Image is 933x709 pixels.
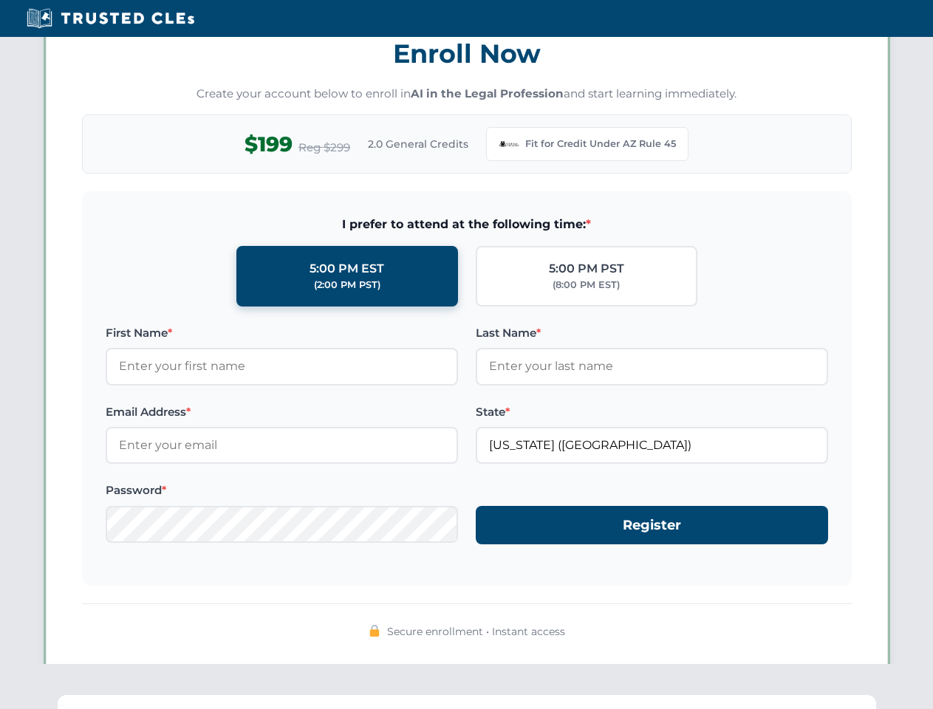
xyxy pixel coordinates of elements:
[525,137,676,151] span: Fit for Credit Under AZ Rule 45
[82,30,852,77] h3: Enroll Now
[369,625,380,637] img: 🔒
[298,139,350,157] span: Reg $299
[314,278,380,292] div: (2:00 PM PST)
[476,348,828,385] input: Enter your last name
[245,128,293,161] span: $199
[553,278,620,292] div: (8:00 PM EST)
[411,86,564,100] strong: AI in the Legal Profession
[106,215,828,234] span: I prefer to attend at the following time:
[476,324,828,342] label: Last Name
[82,86,852,103] p: Create your account below to enroll in and start learning immediately.
[476,403,828,421] label: State
[476,427,828,464] input: Arizona (AZ)
[549,259,624,278] div: 5:00 PM PST
[106,427,458,464] input: Enter your email
[387,623,565,640] span: Secure enrollment • Instant access
[106,348,458,385] input: Enter your first name
[106,482,458,499] label: Password
[22,7,199,30] img: Trusted CLEs
[476,506,828,545] button: Register
[368,136,468,152] span: 2.0 General Credits
[106,403,458,421] label: Email Address
[310,259,384,278] div: 5:00 PM EST
[499,134,519,154] img: Arizona Bar
[106,324,458,342] label: First Name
